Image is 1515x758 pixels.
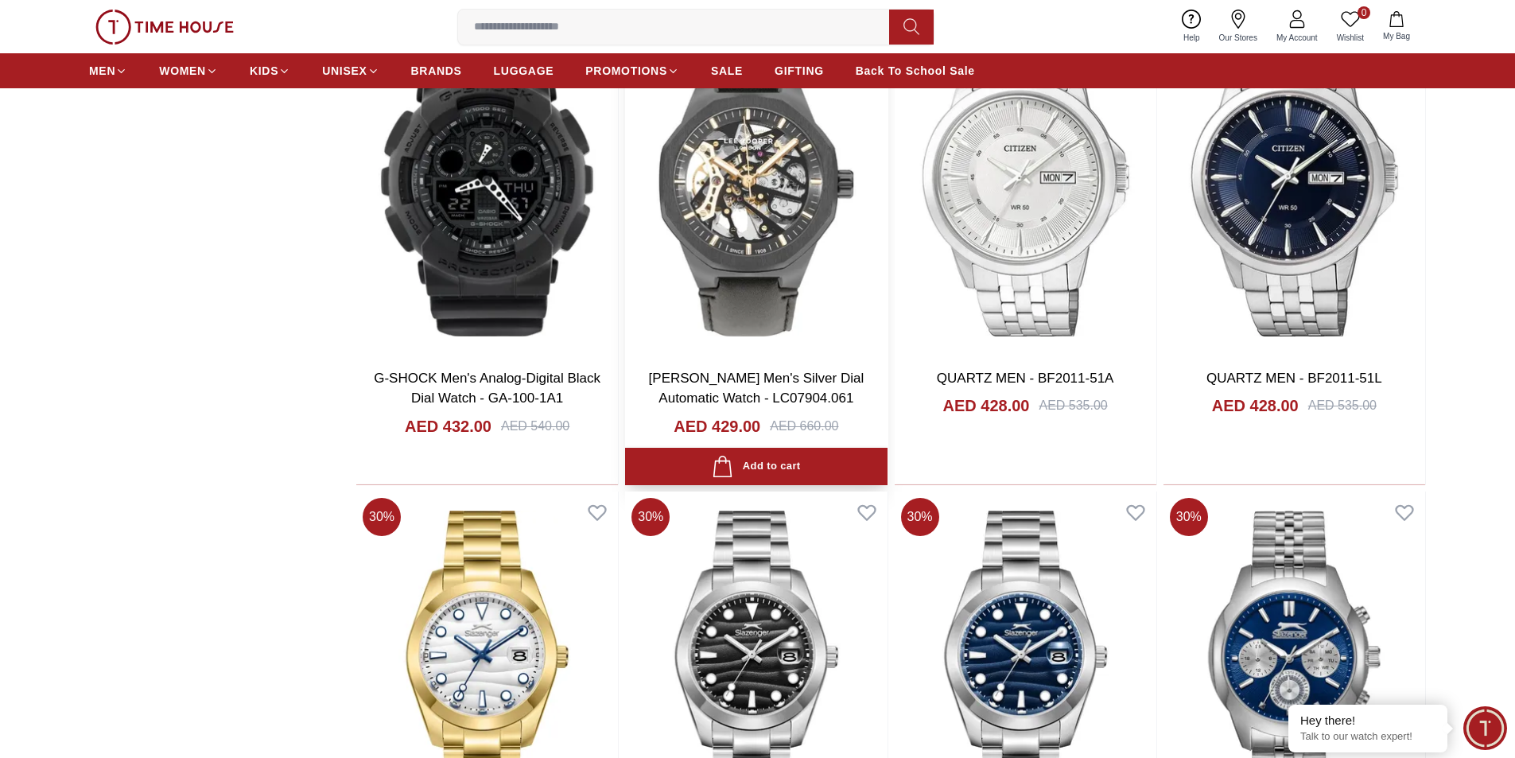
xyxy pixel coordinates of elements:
[1270,32,1324,44] span: My Account
[901,498,939,536] span: 30 %
[1206,371,1382,386] a: QUARTZ MEN - BF2011-51L
[1163,13,1425,355] img: QUARTZ MEN - BF2011-51L
[1308,396,1377,415] div: AED 535.00
[1358,6,1370,19] span: 0
[1174,6,1210,47] a: Help
[363,498,401,536] span: 30 %
[1300,713,1435,729] div: Hey there!
[159,56,218,85] a: WOMEN
[585,63,667,79] span: PROMOTIONS
[159,63,206,79] span: WOMEN
[1170,498,1208,536] span: 30 %
[674,415,760,437] h4: AED 429.00
[250,56,290,85] a: KIDS
[356,13,618,355] img: G-SHOCK Men's Analog-Digital Black Dial Watch - GA-100-1A1
[625,13,887,355] img: Lee Cooper Men's Silver Dial Automatic Watch - LC07904.061
[770,417,838,436] div: AED 660.00
[1177,32,1206,44] span: Help
[1377,30,1416,42] span: My Bag
[411,56,462,85] a: BRANDS
[1330,32,1370,44] span: Wishlist
[649,371,864,406] a: [PERSON_NAME] Men's Silver Dial Automatic Watch - LC07904.061
[374,371,600,406] a: G-SHOCK Men's Analog-Digital Black Dial Watch - GA-100-1A1
[585,56,679,85] a: PROMOTIONS
[1300,730,1435,744] p: Talk to our watch expert!
[1210,6,1267,47] a: Our Stores
[405,415,491,437] h4: AED 432.00
[1463,706,1507,750] div: Chat Widget
[712,456,800,477] div: Add to cart
[711,56,743,85] a: SALE
[775,56,824,85] a: GIFTING
[937,371,1114,386] a: QUARTZ MEN - BF2011-51A
[322,63,367,79] span: UNISEX
[95,10,234,45] img: ...
[711,63,743,79] span: SALE
[1039,396,1107,415] div: AED 535.00
[1212,395,1299,417] h4: AED 428.00
[411,63,462,79] span: BRANDS
[775,63,824,79] span: GIFTING
[631,498,670,536] span: 30 %
[89,56,127,85] a: MEN
[322,56,379,85] a: UNISEX
[625,448,887,485] button: Add to cart
[501,417,569,436] div: AED 540.00
[89,63,115,79] span: MEN
[1373,8,1420,45] button: My Bag
[250,63,278,79] span: KIDS
[1213,32,1264,44] span: Our Stores
[895,13,1156,355] img: QUARTZ MEN - BF2011-51A
[494,63,554,79] span: LUGGAGE
[943,395,1030,417] h4: AED 428.00
[1327,6,1373,47] a: 0Wishlist
[856,63,975,79] span: Back To School Sale
[856,56,975,85] a: Back To School Sale
[494,56,554,85] a: LUGGAGE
